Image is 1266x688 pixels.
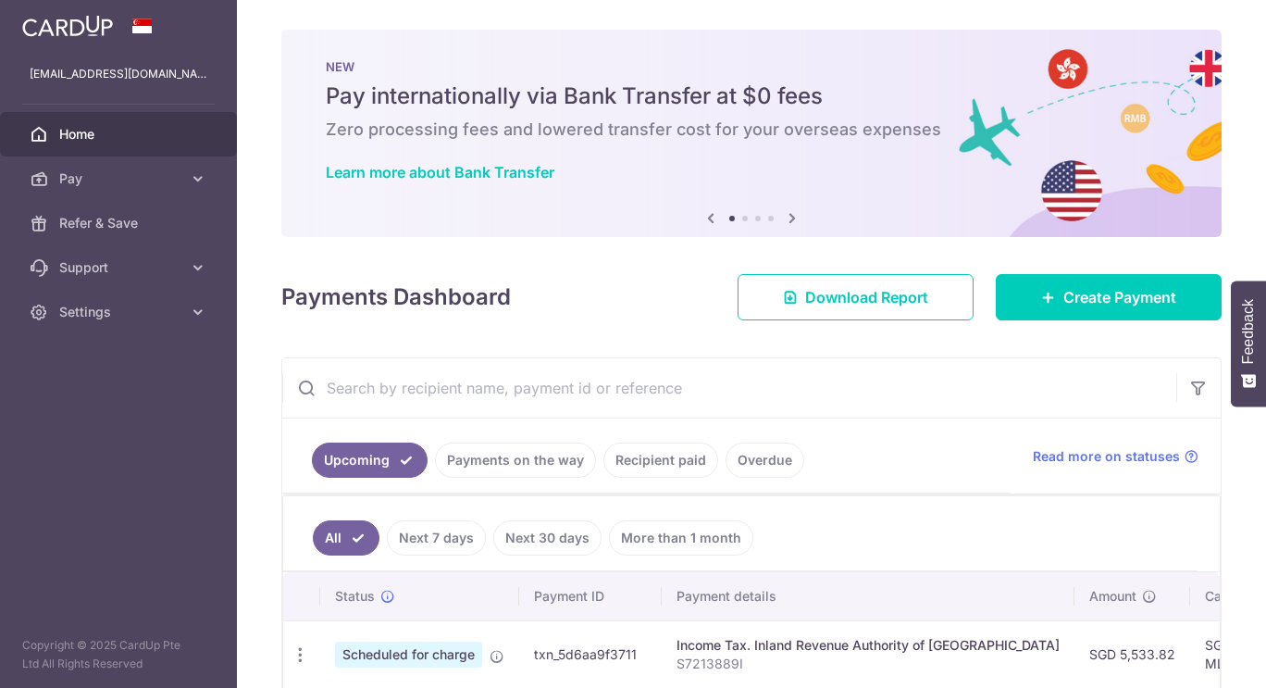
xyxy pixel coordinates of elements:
h4: Payments Dashboard [281,281,511,314]
span: Status [335,587,375,606]
h5: Pay internationally via Bank Transfer at $0 fees [326,81,1177,111]
img: Bank transfer banner [281,30,1222,237]
img: CardUp [22,15,113,37]
a: All [313,520,379,556]
a: Learn more about Bank Transfer [326,163,554,181]
span: Settings [59,303,181,321]
span: Create Payment [1063,286,1176,308]
p: NEW [326,59,1177,74]
div: Income Tax. Inland Revenue Authority of [GEOGRAPHIC_DATA] [676,636,1060,655]
th: Payment details [662,572,1074,620]
span: Feedback [1240,299,1257,364]
a: Next 7 days [387,520,486,556]
a: Next 30 days [493,520,602,556]
td: txn_5d6aa9f3711 [519,620,662,688]
span: Refer & Save [59,214,181,232]
span: Support [59,258,181,277]
p: S7213889I [676,655,1060,673]
span: Pay [59,169,181,188]
span: Download Report [805,286,928,308]
a: Recipient paid [603,443,718,478]
button: Feedback - Show survey [1231,281,1266,407]
span: Amount [1089,587,1136,606]
a: Read more on statuses [1033,447,1198,466]
th: Payment ID [519,572,662,620]
td: SGD 5,533.82 [1074,620,1190,688]
iframe: Opens a widget where you can find more information [1148,632,1247,679]
a: Download Report [738,274,974,320]
a: Overdue [726,443,804,478]
span: Read more on statuses [1033,447,1180,466]
span: Home [59,125,181,144]
a: Payments on the way [435,443,596,478]
a: Upcoming [312,443,428,478]
h6: Zero processing fees and lowered transfer cost for your overseas expenses [326,119,1177,141]
span: Scheduled for charge [335,642,482,668]
input: Search by recipient name, payment id or reference [282,358,1176,418]
a: More than 1 month [609,520,753,556]
a: Create Payment [996,274,1222,320]
p: [EMAIL_ADDRESS][DOMAIN_NAME] [30,65,207,83]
